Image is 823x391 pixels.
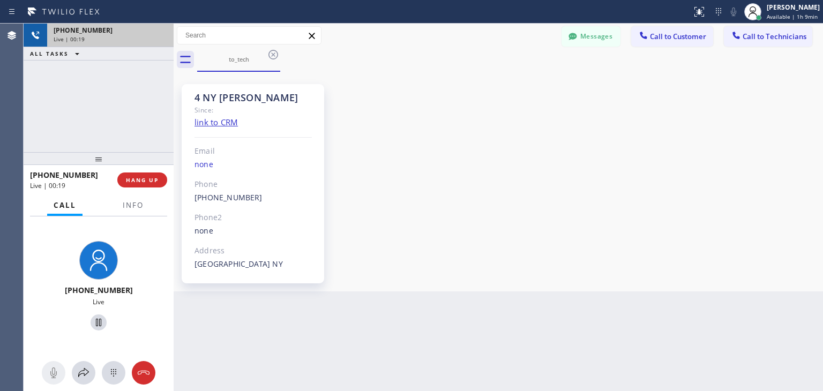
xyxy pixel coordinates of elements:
button: Open dialpad [102,361,125,385]
span: Live [93,297,104,306]
div: to_tech [198,55,279,63]
div: none [194,159,312,171]
button: Call to Customer [631,26,713,47]
button: Mute [726,4,741,19]
button: HANG UP [117,172,167,187]
span: HANG UP [126,176,159,184]
div: none [194,225,312,237]
input: Search [177,27,321,44]
div: Phone [194,178,312,191]
button: Hang up [132,361,155,385]
div: [PERSON_NAME] [767,3,820,12]
button: ALL TASKS [24,47,90,60]
a: link to CRM [194,117,238,127]
button: Hold Customer [91,314,107,330]
div: [GEOGRAPHIC_DATA] NY [194,258,312,270]
span: Live | 00:19 [30,181,65,190]
button: Mute [42,361,65,385]
span: [PHONE_NUMBER] [54,26,113,35]
button: Open directory [72,361,95,385]
span: ALL TASKS [30,50,69,57]
div: Address [194,245,312,257]
div: Since: [194,104,312,116]
span: Call to Customer [650,32,706,41]
div: Phone2 [194,212,312,224]
button: Call to Technicians [724,26,812,47]
button: Call [47,195,83,216]
span: Info [123,200,144,210]
div: Email [194,145,312,157]
div: 4 NY [PERSON_NAME] [194,92,312,104]
span: Available | 1h 9min [767,13,818,20]
span: [PHONE_NUMBER] [65,285,133,295]
button: Info [116,195,150,216]
span: Call [54,200,76,210]
button: Messages [562,26,620,47]
span: Live | 00:19 [54,35,85,43]
span: Call to Technicians [743,32,806,41]
span: [PHONE_NUMBER] [30,170,98,180]
a: [PHONE_NUMBER] [194,192,263,202]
